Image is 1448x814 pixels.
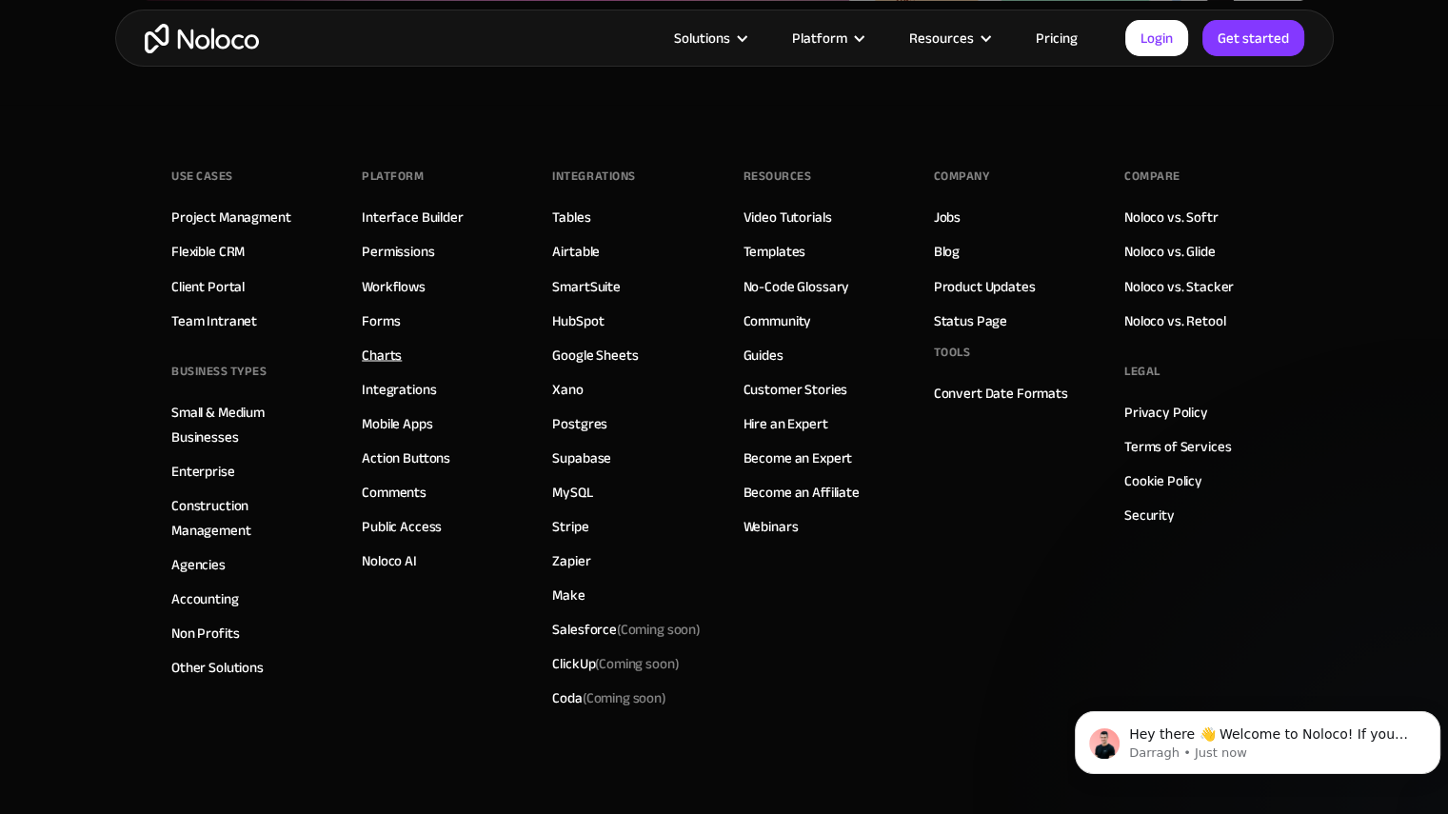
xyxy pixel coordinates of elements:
[552,479,592,504] a: MySQL
[552,273,621,298] a: SmartSuite
[1124,356,1160,385] div: Legal
[362,273,426,298] a: Workflows
[1067,671,1448,804] iframe: Intercom notifications message
[552,162,635,190] div: INTEGRATIONS
[744,205,832,229] a: Video Tutorials
[1124,467,1202,492] a: Cookie Policy
[1124,162,1180,190] div: Compare
[362,308,400,332] a: Forms
[171,205,290,229] a: Project Managment
[552,582,585,606] a: Make
[744,342,784,367] a: Guides
[171,458,235,483] a: Enterprise
[171,620,239,645] a: Non Profits
[362,479,426,504] a: Comments
[171,492,324,542] a: Construction Management
[744,308,812,332] a: Community
[552,685,665,709] div: Coda
[171,551,226,576] a: Agencies
[1012,26,1101,50] a: Pricing
[171,273,245,298] a: Client Portal
[744,162,812,190] div: Resources
[552,547,590,572] a: Zapier
[744,445,853,469] a: Become an Expert
[362,376,436,401] a: Integrations
[1124,273,1234,298] a: Noloco vs. Stacker
[552,616,701,641] div: Salesforce
[1124,433,1231,458] a: Terms of Services
[362,205,463,229] a: Interface Builder
[744,239,806,264] a: Templates
[934,205,961,229] a: Jobs
[362,513,442,538] a: Public Access
[744,273,850,298] a: No-Code Glossary
[171,239,245,264] a: Flexible CRM
[552,376,583,401] a: Xano
[650,26,768,50] div: Solutions
[909,26,974,50] div: Resources
[171,654,264,679] a: Other Solutions
[1124,308,1225,332] a: Noloco vs. Retool
[1124,502,1175,526] a: Security
[768,26,885,50] div: Platform
[552,342,638,367] a: Google Sheets
[595,649,679,676] span: (Coming soon)
[617,615,701,642] span: (Coming soon)
[362,445,450,469] a: Action Buttons
[934,239,960,264] a: Blog
[934,162,990,190] div: Company
[171,586,239,610] a: Accounting
[362,547,417,572] a: Noloco AI
[744,376,848,401] a: Customer Stories
[934,337,971,366] div: Tools
[171,162,233,190] div: Use Cases
[552,239,600,264] a: Airtable
[171,308,257,332] a: Team Intranet
[934,273,1036,298] a: Product Updates
[744,479,860,504] a: Become an Affiliate
[145,24,259,53] a: home
[362,239,434,264] a: Permissions
[1202,20,1304,56] a: Get started
[885,26,1012,50] div: Resources
[1125,20,1188,56] a: Login
[934,308,1007,332] a: Status Page
[552,308,604,332] a: HubSpot
[552,410,607,435] a: Postgres
[1124,399,1208,424] a: Privacy Policy
[583,684,666,710] span: (Coming soon)
[362,342,402,367] a: Charts
[552,205,590,229] a: Tables
[744,513,799,538] a: Webinars
[744,410,828,435] a: Hire an Expert
[552,513,588,538] a: Stripe
[1124,239,1216,264] a: Noloco vs. Glide
[171,399,324,448] a: Small & Medium Businesses
[362,162,424,190] div: Platform
[362,410,432,435] a: Mobile Apps
[792,26,847,50] div: Platform
[552,650,679,675] div: ClickUp
[934,380,1068,405] a: Convert Date Formats
[674,26,730,50] div: Solutions
[552,445,611,469] a: Supabase
[171,356,267,385] div: BUSINESS TYPES
[1124,205,1219,229] a: Noloco vs. Softr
